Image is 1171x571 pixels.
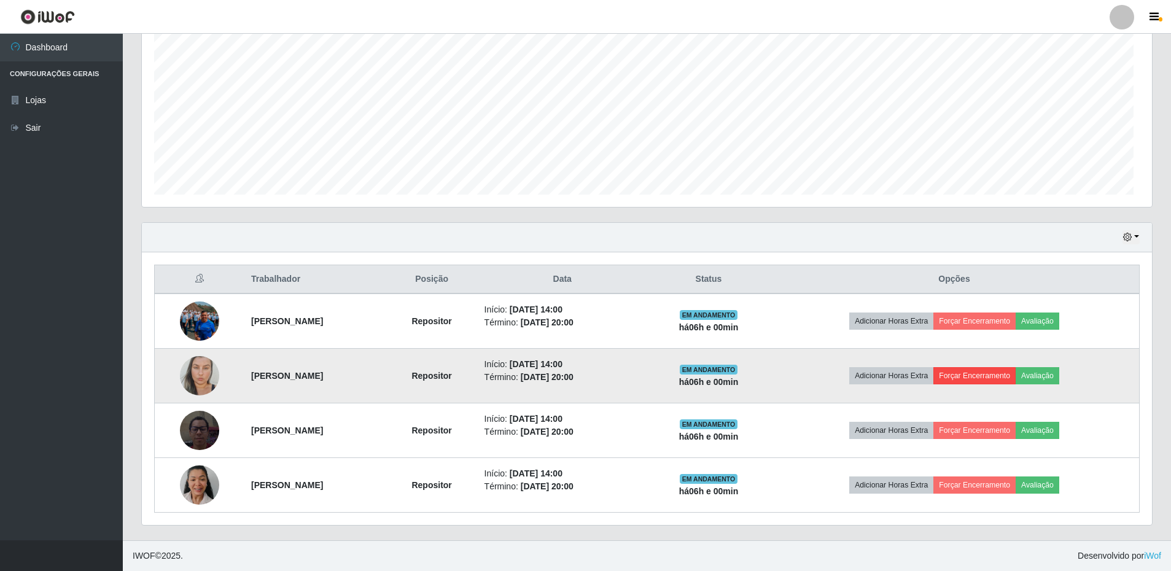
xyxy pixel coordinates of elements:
[411,371,451,381] strong: Repositor
[387,265,477,294] th: Posição
[679,377,739,387] strong: há 06 h e 00 min
[251,425,323,435] strong: [PERSON_NAME]
[180,286,219,356] img: 1748446152061.jpeg
[484,425,640,438] li: Término:
[484,316,640,329] li: Término:
[521,372,574,382] time: [DATE] 20:00
[521,317,574,327] time: [DATE] 20:00
[510,359,562,369] time: [DATE] 14:00
[648,265,769,294] th: Status
[521,481,574,491] time: [DATE] 20:00
[849,422,933,439] button: Adicionar Horas Extra
[1016,422,1059,439] button: Avaliação
[521,427,574,437] time: [DATE] 20:00
[849,476,933,494] button: Adicionar Horas Extra
[133,551,155,561] span: IWOF
[180,440,219,530] img: 1758295410911.jpeg
[769,265,1139,294] th: Opções
[484,371,640,384] li: Término:
[510,305,562,314] time: [DATE] 14:00
[411,425,451,435] strong: Repositor
[933,422,1016,439] button: Forçar Encerramento
[1016,476,1059,494] button: Avaliação
[133,550,183,562] span: © 2025 .
[510,468,562,478] time: [DATE] 14:00
[680,474,738,484] span: EM ANDAMENTO
[680,310,738,320] span: EM ANDAMENTO
[477,265,648,294] th: Data
[484,303,640,316] li: Início:
[20,9,75,25] img: CoreUI Logo
[180,344,219,408] img: 1755391845867.jpeg
[1144,551,1161,561] a: iWof
[411,316,451,326] strong: Repositor
[484,467,640,480] li: Início:
[251,316,323,326] strong: [PERSON_NAME]
[933,367,1016,384] button: Forçar Encerramento
[680,365,738,375] span: EM ANDAMENTO
[1078,550,1161,562] span: Desenvolvido por
[679,486,739,496] strong: há 06 h e 00 min
[679,432,739,441] strong: há 06 h e 00 min
[933,476,1016,494] button: Forçar Encerramento
[251,480,323,490] strong: [PERSON_NAME]
[849,313,933,330] button: Adicionar Horas Extra
[244,265,387,294] th: Trabalhador
[1016,313,1059,330] button: Avaliação
[680,419,738,429] span: EM ANDAMENTO
[484,358,640,371] li: Início:
[679,322,739,332] strong: há 06 h e 00 min
[933,313,1016,330] button: Forçar Encerramento
[510,414,562,424] time: [DATE] 14:00
[484,480,640,493] li: Término:
[1016,367,1059,384] button: Avaliação
[484,413,640,425] li: Início:
[180,395,219,465] img: 1754827271251.jpeg
[251,371,323,381] strong: [PERSON_NAME]
[411,480,451,490] strong: Repositor
[849,367,933,384] button: Adicionar Horas Extra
